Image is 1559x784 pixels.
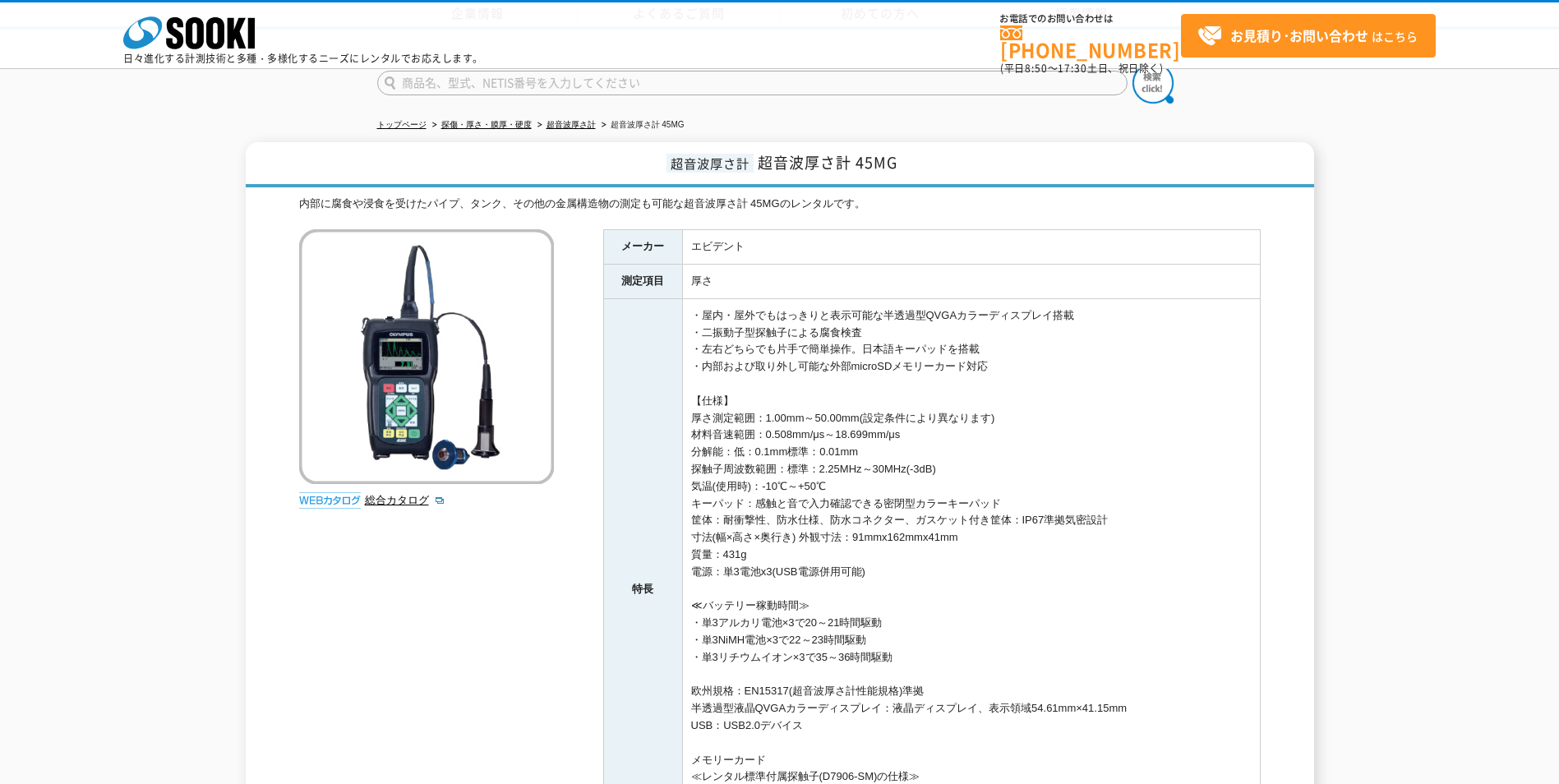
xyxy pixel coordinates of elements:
a: トップページ [377,120,427,129]
td: エビデント [682,230,1260,265]
span: 8:50 [1025,61,1048,76]
img: 超音波厚さ計 45MG [299,229,554,484]
td: 厚さ [682,264,1260,298]
img: btn_search.png [1132,62,1174,104]
span: (平日 ～ 土日、祝日除く) [1000,61,1163,76]
div: 内部に腐食や浸食を受けたパイプ、タンク、その他の金属構造物の測定も可能な超音波厚さ計 45MGのレンタルです。 [299,196,1261,213]
span: お電話でのお問い合わせは [1000,14,1181,24]
span: 超音波厚さ計 45MG [758,151,897,173]
a: 超音波厚さ計 [547,120,596,129]
a: お見積り･お問い合わせはこちら [1181,14,1436,58]
span: はこちら [1197,24,1418,48]
a: 探傷・厚さ・膜厚・硬度 [441,120,532,129]
strong: お見積り･お問い合わせ [1230,25,1368,45]
li: 超音波厚さ計 45MG [598,117,685,134]
input: 商品名、型式、NETIS番号を入力してください [377,71,1128,95]
img: webカタログ [299,492,361,509]
th: メーカー [603,230,682,265]
a: 総合カタログ [365,494,445,506]
th: 測定項目 [603,264,682,298]
a: [PHONE_NUMBER] [1000,25,1181,59]
span: 17:30 [1058,61,1087,76]
span: 超音波厚さ計 [666,154,754,173]
p: 日々進化する計測技術と多種・多様化するニーズにレンタルでお応えします。 [123,53,483,63]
